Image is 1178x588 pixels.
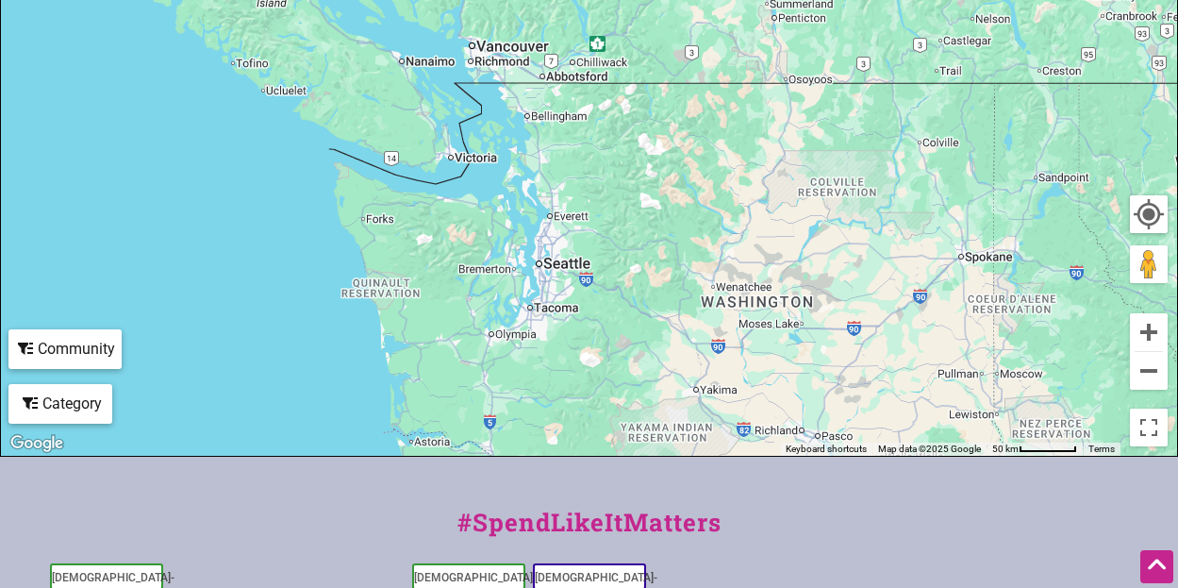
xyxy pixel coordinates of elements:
button: Toggle fullscreen view [1128,407,1169,447]
button: Your Location [1130,195,1168,233]
div: Scroll Back to Top [1140,550,1173,583]
button: Keyboard shortcuts [786,443,867,456]
a: Terms [1088,444,1115,454]
span: Map data ©2025 Google [878,444,981,454]
span: 50 km [992,444,1019,454]
div: Filter by category [8,384,112,424]
div: Community [10,331,120,367]
button: Zoom in [1130,313,1168,351]
button: Map Scale: 50 km per 58 pixels [987,443,1083,456]
button: Drag Pegman onto the map to open Street View [1130,245,1168,283]
button: Zoom out [1130,352,1168,390]
div: Category [10,386,110,422]
a: Open this area in Google Maps (opens a new window) [6,431,68,456]
img: Google [6,431,68,456]
div: Filter by Community [8,329,122,369]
